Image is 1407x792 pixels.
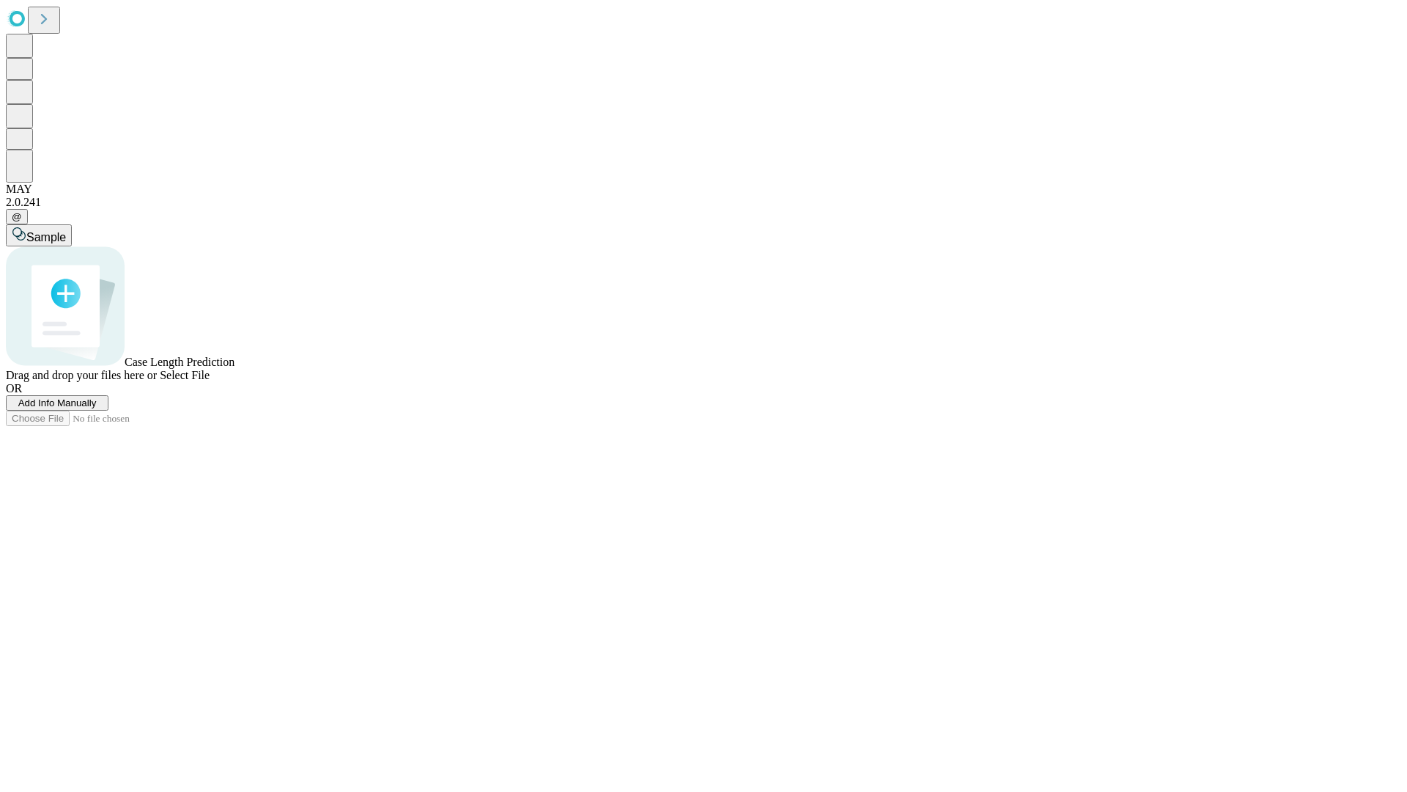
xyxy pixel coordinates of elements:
span: Add Info Manually [18,397,97,408]
span: Drag and drop your files here or [6,369,157,381]
span: Sample [26,231,66,243]
div: 2.0.241 [6,196,1401,209]
button: Sample [6,224,72,246]
button: Add Info Manually [6,395,108,411]
span: Case Length Prediction [125,356,234,368]
button: @ [6,209,28,224]
div: MAY [6,183,1401,196]
span: @ [12,211,22,222]
span: OR [6,382,22,395]
span: Select File [160,369,210,381]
